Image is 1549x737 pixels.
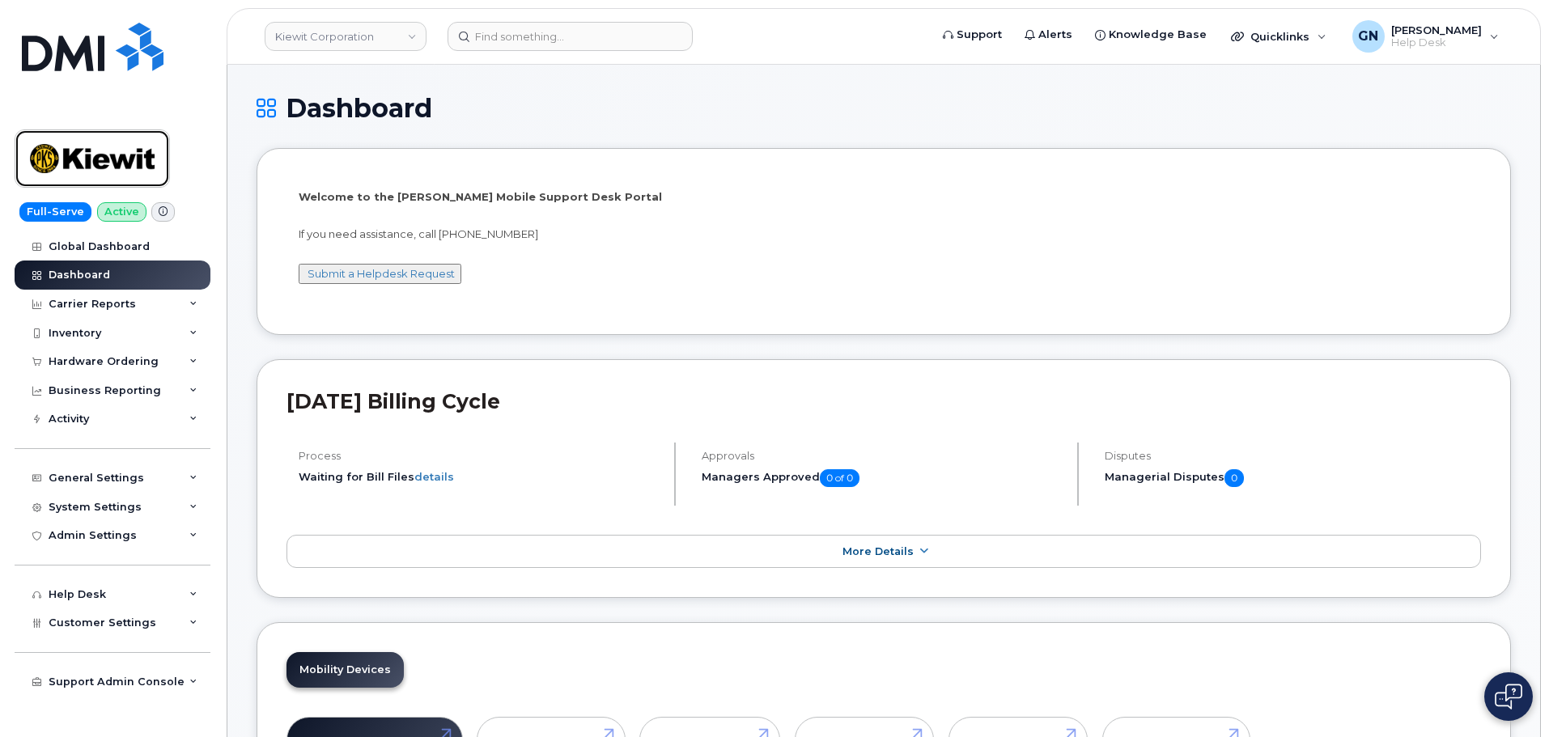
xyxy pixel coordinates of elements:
[702,450,1063,462] h4: Approvals
[702,469,1063,487] h5: Managers Approved
[299,469,660,485] li: Waiting for Bill Files
[286,389,1481,413] h2: [DATE] Billing Cycle
[286,652,404,688] a: Mobility Devices
[820,469,859,487] span: 0 of 0
[299,189,1469,205] p: Welcome to the [PERSON_NAME] Mobile Support Desk Portal
[1105,450,1481,462] h4: Disputes
[257,94,1511,122] h1: Dashboard
[1105,469,1481,487] h5: Managerial Disputes
[299,227,1469,242] p: If you need assistance, call [PHONE_NUMBER]
[308,267,455,280] a: Submit a Helpdesk Request
[299,450,660,462] h4: Process
[1495,684,1522,709] img: Open chat
[299,264,461,284] button: Submit a Helpdesk Request
[414,470,454,483] a: details
[842,545,914,557] span: More Details
[1224,469,1244,487] span: 0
